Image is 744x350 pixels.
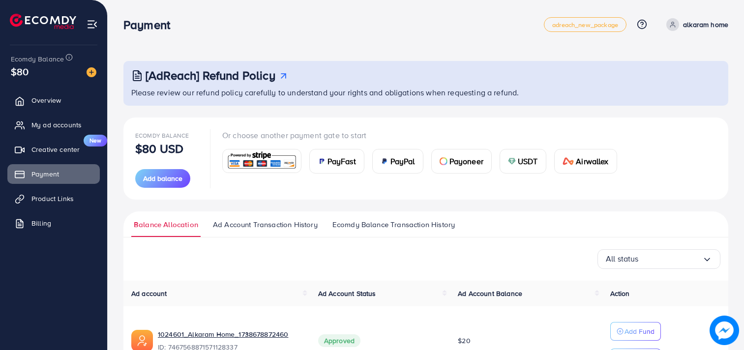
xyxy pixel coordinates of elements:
[713,319,736,342] img: image
[332,219,455,230] span: Ecomdy Balance Transaction History
[7,140,100,159] a: Creative centerNew
[31,95,61,105] span: Overview
[7,90,100,110] a: Overview
[662,18,728,31] a: alkaram home
[318,289,376,298] span: Ad Account Status
[11,64,29,79] span: $80
[31,145,80,154] span: Creative center
[146,68,275,83] h3: [AdReach] Refund Policy
[123,18,178,32] h3: Payment
[610,289,630,298] span: Action
[143,174,182,183] span: Add balance
[7,189,100,208] a: Product Links
[213,219,318,230] span: Ad Account Transaction History
[7,115,100,135] a: My ad accounts
[318,334,360,347] span: Approved
[390,155,415,167] span: PayPal
[226,150,298,172] img: card
[606,251,639,266] span: All status
[576,155,608,167] span: Airwallex
[131,289,167,298] span: Ad account
[431,149,492,174] a: cardPayoneer
[131,87,722,98] p: Please review our refund policy carefully to understand your rights and obligations when requesti...
[563,157,574,165] img: card
[458,289,522,298] span: Ad Account Balance
[10,14,76,29] img: logo
[639,251,702,266] input: Search for option
[87,67,96,77] img: image
[7,213,100,233] a: Billing
[222,149,301,173] a: card
[372,149,423,174] a: cardPayPal
[327,155,356,167] span: PayFast
[552,22,618,28] span: adreach_new_package
[31,120,82,130] span: My ad accounts
[135,143,183,154] p: $80 USD
[508,157,516,165] img: card
[610,322,661,341] button: Add Fund
[309,149,364,174] a: cardPayFast
[31,194,74,204] span: Product Links
[134,219,198,230] span: Balance Allocation
[31,169,59,179] span: Payment
[440,157,447,165] img: card
[87,19,98,30] img: menu
[135,131,189,140] span: Ecomdy Balance
[554,149,617,174] a: cardAirwallex
[518,155,538,167] span: USDT
[158,329,302,339] a: 1024601_Alkaram Home_1738678872460
[597,249,720,269] div: Search for option
[381,157,388,165] img: card
[11,54,64,64] span: Ecomdy Balance
[625,325,655,337] p: Add Fund
[683,19,728,30] p: alkaram home
[84,135,107,146] span: New
[544,17,626,32] a: adreach_new_package
[31,218,51,228] span: Billing
[500,149,546,174] a: cardUSDT
[135,169,190,188] button: Add balance
[222,129,625,141] p: Or choose another payment gate to start
[458,336,470,346] span: $20
[318,157,326,165] img: card
[449,155,483,167] span: Payoneer
[7,164,100,184] a: Payment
